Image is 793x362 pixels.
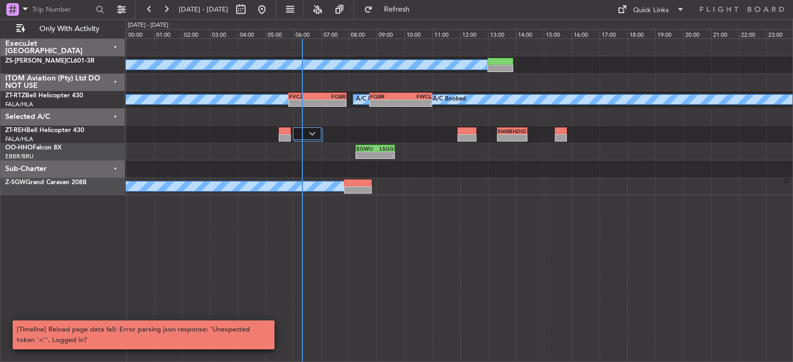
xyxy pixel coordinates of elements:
[293,29,321,38] div: 06:00
[572,29,599,38] div: 16:00
[544,29,572,38] div: 15:00
[683,29,711,38] div: 20:00
[375,152,394,158] div: -
[154,29,182,38] div: 01:00
[349,29,377,38] div: 08:00
[375,145,394,152] div: LSGG
[404,29,432,38] div: 10:00
[182,29,210,38] div: 02:00
[401,93,431,99] div: FWCL
[5,93,83,99] a: ZT-RTZBell Helicopter 430
[370,100,401,106] div: -
[401,100,431,106] div: -
[5,179,87,186] a: Z-SGWGrand Caravan 208B
[512,128,526,134] div: HDID
[238,29,266,38] div: 04:00
[627,29,655,38] div: 18:00
[655,29,683,38] div: 19:00
[498,128,512,134] div: FAMB
[17,325,259,345] div: [Timeline] Reload page data fail: Error parsing json response: 'Unexpected token '<''. Logged in?
[12,21,114,37] button: Only With Activity
[599,29,627,38] div: 17:00
[289,100,317,106] div: -
[433,92,466,107] div: A/C Booked
[210,29,238,38] div: 03:00
[5,145,62,151] a: OO-HHOFalcon 8X
[739,29,767,38] div: 22:00
[633,5,669,16] div: Quick Links
[460,29,488,38] div: 12:00
[289,93,317,99] div: FVCZ
[370,93,401,99] div: FQBR
[612,1,690,18] button: Quick Links
[5,153,34,160] a: EBBR/BRU
[498,135,512,141] div: -
[488,29,516,38] div: 13:00
[432,29,460,38] div: 11:00
[711,29,739,38] div: 21:00
[128,21,168,30] div: [DATE] - [DATE]
[321,29,349,38] div: 07:00
[5,127,26,134] span: ZT-REH
[5,58,66,64] span: ZS-[PERSON_NAME]
[5,93,25,99] span: ZT-RTZ
[5,58,95,64] a: ZS-[PERSON_NAME]CL601-3R
[32,2,93,17] input: Trip Number
[5,145,33,151] span: OO-HHO
[317,100,345,106] div: -
[357,145,375,152] div: EGWU
[375,6,419,13] span: Refresh
[309,132,316,136] img: arrow-gray.svg
[126,29,154,38] div: 00:00
[266,29,293,38] div: 05:00
[377,29,404,38] div: 09:00
[27,25,111,33] span: Only With Activity
[5,135,33,143] a: FALA/HLA
[317,93,345,99] div: FQBR
[5,127,84,134] a: ZT-REHBell Helicopter 430
[356,92,389,107] div: A/C Booked
[516,29,544,38] div: 14:00
[357,152,375,158] div: -
[5,100,33,108] a: FALA/HLA
[512,135,526,141] div: -
[5,179,26,186] span: Z-SGW
[359,1,422,18] button: Refresh
[179,5,228,14] span: [DATE] - [DATE]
